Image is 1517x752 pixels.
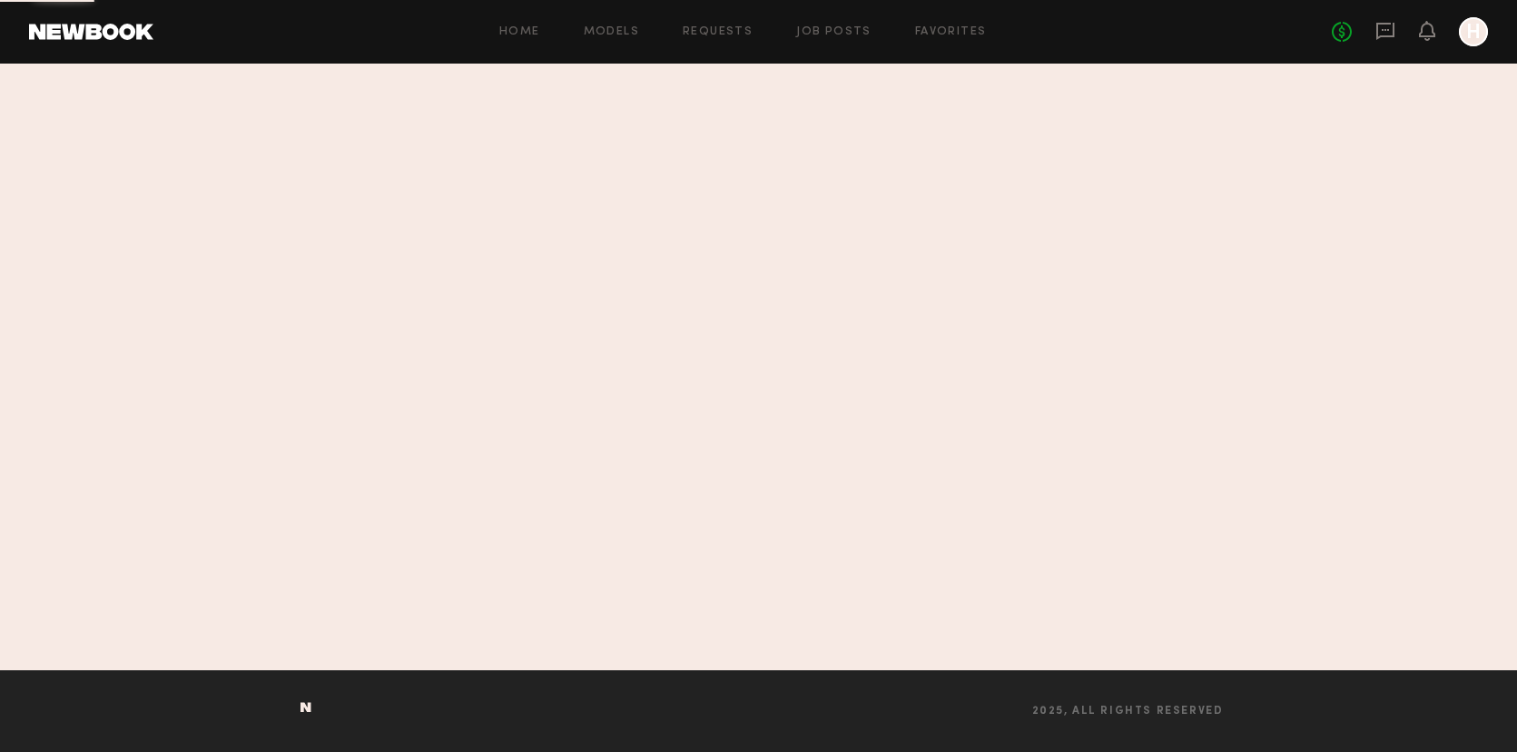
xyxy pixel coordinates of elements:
a: Models [584,26,639,38]
a: Home [499,26,540,38]
span: 2025, all rights reserved [1032,706,1224,717]
a: Favorites [915,26,987,38]
a: Job Posts [796,26,872,38]
a: H [1459,17,1488,46]
a: Requests [683,26,753,38]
